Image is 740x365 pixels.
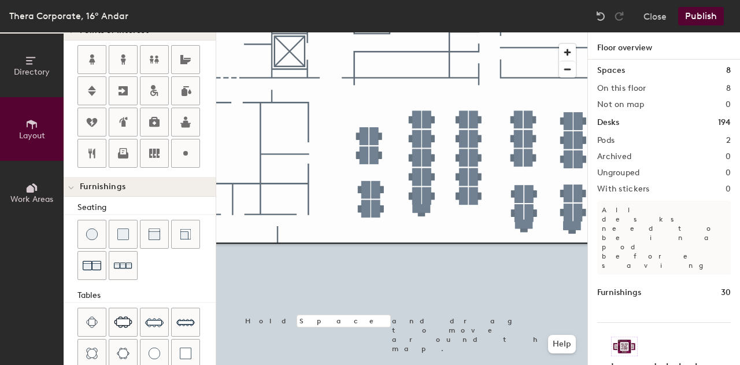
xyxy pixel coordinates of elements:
h2: 0 [726,168,731,178]
button: Publish [678,7,724,25]
h2: On this floor [597,84,646,93]
div: Seating [77,201,216,214]
img: Couch (x2) [83,256,101,275]
h1: Desks [597,116,619,129]
p: All desks need to be in a pod before saving [597,201,731,275]
button: Ten seat table [171,308,200,337]
img: Table (round) [149,348,160,359]
button: Couch (middle) [140,220,169,249]
h2: 0 [726,152,731,161]
button: Six seat table [109,308,138,337]
button: Couch (x2) [77,251,106,280]
button: Help [548,335,576,353]
img: Six seat table [114,316,132,328]
img: Couch (corner) [180,228,191,240]
h1: 30 [721,286,731,299]
span: Work Areas [10,194,53,204]
button: Stool [77,220,106,249]
img: Stool [86,228,98,240]
h2: Not on map [597,100,644,109]
h2: Archived [597,152,631,161]
img: Cushion [117,228,129,240]
img: Eight seat table [145,313,164,331]
img: Six seat round table [117,348,129,359]
h2: Ungrouped [597,168,640,178]
button: Cushion [109,220,138,249]
span: Furnishings [80,182,125,191]
span: Layout [19,131,45,141]
img: Redo [613,10,625,22]
img: Undo [595,10,606,22]
h2: With stickers [597,185,650,194]
button: Four seat table [77,308,106,337]
img: Couch (middle) [149,228,160,240]
h1: 8 [726,64,731,77]
button: Couch (x3) [109,251,138,280]
img: Four seat round table [86,348,98,359]
img: Couch (x3) [114,257,132,275]
div: Tables [77,289,216,302]
img: Ten seat table [176,313,195,331]
button: Close [643,7,667,25]
span: Directory [14,67,50,77]
h2: 8 [726,84,731,93]
img: Four seat table [86,316,98,328]
h1: Furnishings [597,286,641,299]
img: Sticker logo [611,337,638,356]
button: Eight seat table [140,308,169,337]
h2: 2 [726,136,731,145]
h2: 0 [726,185,731,194]
h2: Pods [597,136,615,145]
h1: 194 [718,116,731,129]
button: Couch (corner) [171,220,200,249]
h1: Spaces [597,64,625,77]
h1: Floor overview [588,32,740,60]
img: Table (1x1) [180,348,191,359]
div: Thera Corporate, 16º Andar [9,9,128,23]
h2: 0 [726,100,731,109]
